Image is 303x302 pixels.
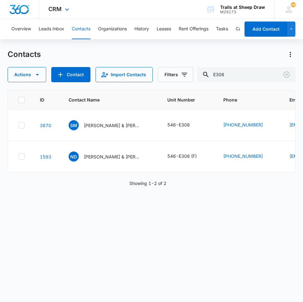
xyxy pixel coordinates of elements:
[223,153,274,160] div: Phone - (970) 939-9343 - Select to Edit Field
[40,154,51,159] a: Navigate to contact details page for Noah Dibelka & Alyzae Sepeda
[197,67,295,82] input: Search Contacts
[281,70,292,80] button: Clear
[8,50,41,59] h1: Contacts
[167,153,197,159] div: 546-E308 (F)
[48,6,62,12] span: CRM
[158,67,193,82] button: Filters
[216,19,228,39] button: Tasks
[223,121,274,129] div: Phone - (805) 320-7941 - Select to Edit Field
[285,49,295,59] button: Actions
[40,123,51,128] a: Navigate to contact details page for Sandra Martinez & Jerry Martinez
[291,2,296,7] span: 39
[84,122,141,129] p: [PERSON_NAME] & [PERSON_NAME]
[179,19,208,39] button: Rent Offerings
[40,96,44,103] span: ID
[69,120,79,130] span: SM
[167,121,190,128] div: 546-E308
[223,96,265,103] span: Phone
[8,67,46,82] button: Actions
[129,180,166,187] p: Showing 1-2 of 2
[167,121,201,129] div: Unit Number - 546-E308 - Select to Edit Field
[223,121,263,128] a: [PHONE_NUMBER]
[84,153,141,160] p: [PERSON_NAME] & [PERSON_NAME] [PERSON_NAME]
[167,153,208,160] div: Unit Number - 546-E308 (F) - Select to Edit Field
[98,19,127,39] button: Organizations
[220,5,265,10] div: account name
[39,19,64,39] button: Leads Inbox
[157,19,171,39] button: Leases
[69,120,152,130] div: Contact Name - Sandra Martinez & Jerry Martinez - Select to Edit Field
[167,96,208,103] span: Unit Number
[69,151,79,162] span: ND
[236,19,254,39] button: Calendar
[11,19,31,39] button: Overview
[134,19,149,39] button: History
[51,67,90,82] button: Add Contact
[220,10,265,14] div: account id
[291,2,296,7] div: notifications count
[223,153,263,159] a: [PHONE_NUMBER]
[69,96,143,103] span: Contact Name
[244,22,287,37] button: Add Contact
[69,151,152,162] div: Contact Name - Noah Dibelka & Alyzae Sepeda - Select to Edit Field
[72,19,90,39] button: Contacts
[96,67,153,82] button: Import Contacts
